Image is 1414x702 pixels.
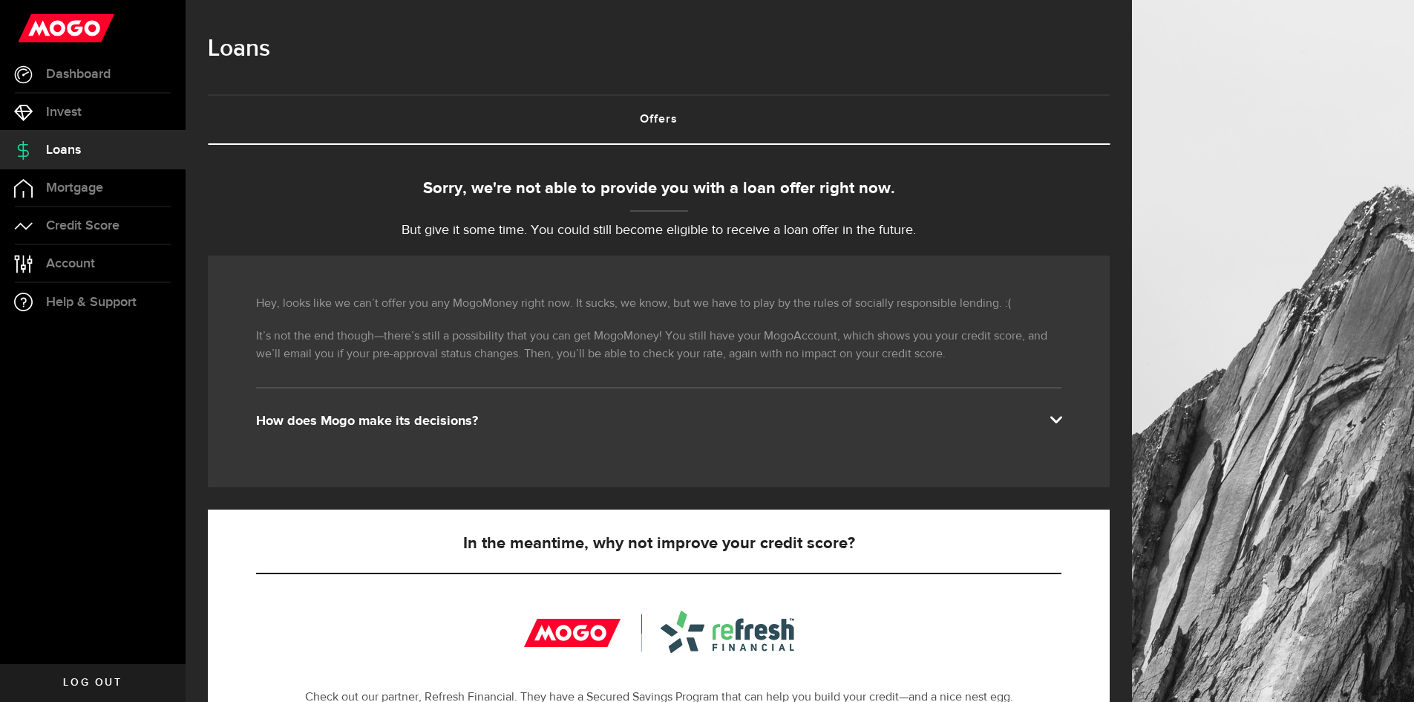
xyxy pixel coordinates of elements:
span: Mortgage [46,181,103,195]
span: Account [46,257,95,270]
span: Log out [63,677,122,688]
p: Hey, looks like we can’t offer you any MogoMoney right now. It sucks, we know, but we have to pla... [256,295,1061,313]
div: How does Mogo make its decisions? [256,412,1061,430]
ul: Tabs Navigation [208,94,1110,145]
h1: Loans [208,30,1110,68]
a: Offers [208,96,1110,143]
span: Credit Score [46,219,120,233]
span: Invest [46,105,82,119]
p: But give it some time. You could still become eligible to receive a loan offer in the future. [208,221,1110,241]
p: It’s not the end though—there’s still a possibility that you can get MogoMoney! You still have yo... [256,328,1061,363]
div: Sorry, we're not able to provide you with a loan offer right now. [208,177,1110,201]
iframe: LiveChat chat widget [1352,640,1414,702]
span: Loans [46,143,81,157]
span: Help & Support [46,296,137,309]
span: Dashboard [46,68,111,81]
h5: In the meantime, why not improve your credit score? [256,535,1061,553]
